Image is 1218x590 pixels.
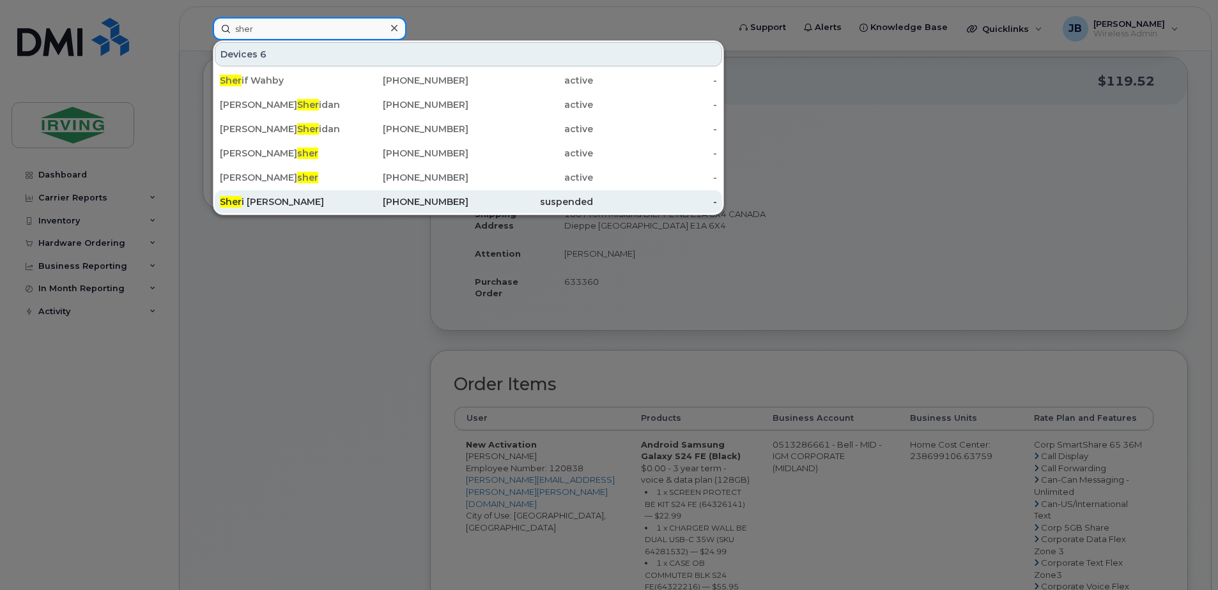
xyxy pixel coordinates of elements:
div: [PHONE_NUMBER] [344,171,469,184]
span: Sher [297,123,319,135]
div: - [593,195,718,208]
div: if Wahby [220,74,344,87]
span: Sher [297,99,319,110]
a: Sheri [PERSON_NAME][PHONE_NUMBER]suspended- [215,190,722,213]
div: Devices [215,42,722,66]
div: [PERSON_NAME] idan [220,123,344,135]
div: i [PERSON_NAME] [220,195,344,208]
div: suspended [468,195,593,208]
a: Sherif Wahby[PHONE_NUMBER]active- [215,69,722,92]
div: active [468,74,593,87]
div: - [593,74,718,87]
input: Find something... [213,17,406,40]
div: [PHONE_NUMBER] [344,74,469,87]
div: [PHONE_NUMBER] [344,123,469,135]
div: active [468,98,593,111]
div: active [468,171,593,184]
div: [PERSON_NAME] [220,171,344,184]
a: [PERSON_NAME]sher[PHONE_NUMBER]active- [215,142,722,165]
div: - [593,147,718,160]
div: [PHONE_NUMBER] [344,195,469,208]
a: [PERSON_NAME]sher[PHONE_NUMBER]active- [215,166,722,189]
div: [PERSON_NAME] [220,147,344,160]
div: - [593,123,718,135]
div: active [468,147,593,160]
span: sher [297,172,318,183]
div: [PHONE_NUMBER] [344,147,469,160]
div: - [593,171,718,184]
span: Sher [220,75,242,86]
a: [PERSON_NAME]Sheridan[PHONE_NUMBER]active- [215,93,722,116]
a: [PERSON_NAME]Sheridan[PHONE_NUMBER]active- [215,117,722,140]
div: active [468,123,593,135]
div: [PHONE_NUMBER] [344,98,469,111]
span: sher [297,147,318,159]
div: [PERSON_NAME] idan [220,98,344,111]
div: - [593,98,718,111]
span: Sher [220,196,242,208]
span: 6 [260,48,266,61]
